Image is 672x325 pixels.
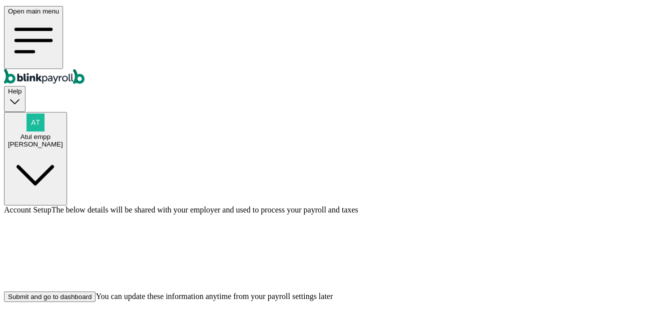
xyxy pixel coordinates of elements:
button: Help [4,84,26,109]
span: Open main menu [8,5,59,13]
span: Help [8,85,22,93]
span: Account Setup [4,203,52,212]
span: Atul empp [21,131,51,138]
div: [PERSON_NAME] [8,138,63,146]
span: The below details will be shared with your employer and used to process your payroll and taxes [52,203,358,212]
button: Atul empp[PERSON_NAME] [4,110,67,204]
span: You can update these information anytime from your payroll settings later [96,290,333,298]
button: Submit and go to dashboard [4,289,96,300]
button: Open main menu [4,4,63,67]
div: Submit and go to dashboard [8,291,92,298]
